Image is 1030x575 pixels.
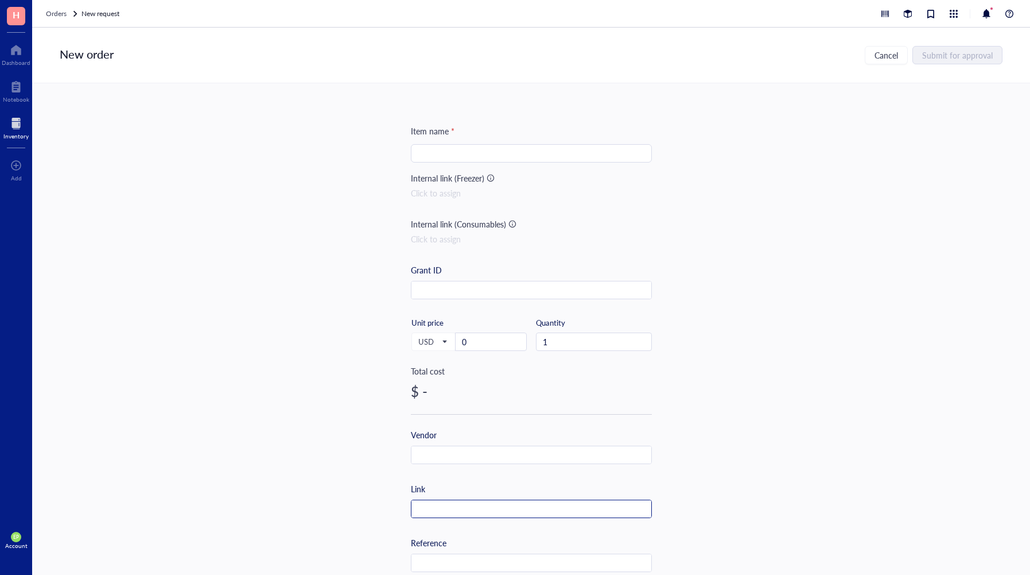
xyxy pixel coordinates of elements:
span: EP [13,534,19,540]
div: Link [411,483,425,495]
div: Quantity [536,318,652,328]
div: Internal link (Consumables) [411,218,506,230]
div: Total cost [411,365,652,377]
a: Orders [46,8,79,20]
div: Item name [411,125,454,137]
button: Submit for approval [912,46,1002,64]
div: Unit price [411,318,483,328]
div: Reference [411,537,446,549]
span: Cancel [874,51,898,60]
div: $ - [411,382,652,400]
div: New order [60,46,114,64]
div: Click to assign [411,187,652,199]
div: Internal link (Freezer) [411,172,484,184]
a: Notebook [3,78,29,103]
div: Vendor [411,429,437,441]
span: Orders [46,9,67,18]
div: Add [11,175,22,182]
a: Dashboard [2,41,30,66]
button: Cancel [865,46,908,64]
div: Account [5,542,28,549]
div: Dashboard [2,59,30,66]
a: Inventory [3,114,29,140]
div: Grant ID [411,264,442,276]
span: H [13,7,20,22]
span: USD [418,337,446,347]
div: Click to assign [411,233,652,245]
div: Notebook [3,96,29,103]
div: Inventory [3,133,29,140]
a: New request [81,8,122,20]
